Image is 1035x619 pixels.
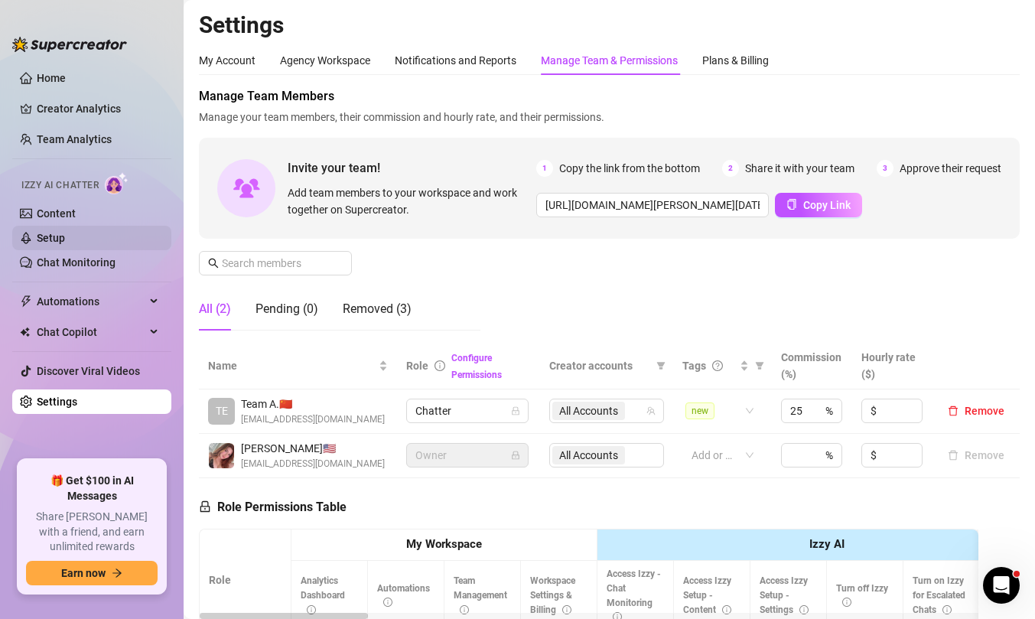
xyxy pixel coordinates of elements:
span: Izzy AI Chatter [21,178,99,193]
button: Copy Link [775,193,862,217]
span: Creator accounts [549,357,650,374]
span: 3 [877,160,893,177]
h2: Settings [199,11,1020,40]
div: Manage Team & Permissions [541,52,678,69]
input: Search members [222,255,330,272]
img: AI Chatter [105,172,129,194]
span: filter [752,354,767,377]
span: new [685,402,714,419]
span: Tags [682,357,706,374]
span: thunderbolt [20,295,32,308]
span: filter [656,361,666,370]
span: Turn off Izzy [836,583,888,608]
span: info-circle [722,605,731,614]
span: Remove [965,405,1004,417]
a: Setup [37,232,65,244]
span: 1 [536,160,553,177]
span: 2 [722,160,739,177]
span: Access Izzy Setup - Content [683,575,731,615]
span: Analytics Dashboard [301,575,345,615]
span: Chat Copilot [37,320,145,344]
a: Content [37,207,76,220]
span: search [208,258,219,269]
img: Chat Copilot [20,327,30,337]
span: Manage Team Members [199,87,1020,106]
span: Role [406,360,428,372]
button: Remove [942,402,1011,420]
a: Configure Permissions [451,353,502,380]
div: Pending (0) [255,300,318,318]
img: Amy August [209,443,234,468]
span: question-circle [712,360,723,371]
a: Creator Analytics [37,96,159,121]
iframe: Intercom live chat [983,567,1020,604]
span: Invite your team! [288,158,536,178]
th: Commission (%) [772,343,852,389]
span: Approve their request [900,160,1001,177]
span: Share it with your team [745,160,854,177]
span: 🎁 Get $100 in AI Messages [26,474,158,503]
span: arrow-right [112,568,122,578]
span: [PERSON_NAME] 🇺🇸 [241,440,385,457]
span: Copy the link from the bottom [559,160,700,177]
span: Workspace Settings & Billing [530,575,575,615]
span: Team Management [454,575,507,615]
span: filter [755,361,764,370]
button: Earn nowarrow-right [26,561,158,585]
span: Manage your team members, their commission and hourly rate, and their permissions. [199,109,1020,125]
a: Chat Monitoring [37,256,116,269]
span: Add team members to your workspace and work together on Supercreator. [288,184,530,218]
span: info-circle [460,605,469,614]
span: lock [199,500,211,513]
div: All (2) [199,300,231,318]
strong: My Workspace [406,537,482,551]
span: Team A. 🇨🇳 [241,396,385,412]
span: lock [511,451,520,460]
span: [EMAIL_ADDRESS][DOMAIN_NAME] [241,412,385,427]
span: copy [786,199,797,210]
a: Settings [37,396,77,408]
strong: Izzy AI [809,537,845,551]
span: info-circle [842,598,851,607]
a: Team Analytics [37,133,112,145]
span: Name [208,357,376,374]
button: Remove [942,446,1011,464]
span: delete [948,406,959,416]
span: All Accounts [559,402,618,419]
span: Share [PERSON_NAME] with a friend, and earn unlimited rewards [26,510,158,555]
a: Discover Viral Videos [37,365,140,377]
div: Plans & Billing [702,52,769,69]
span: Copy Link [803,199,851,211]
span: Access Izzy Setup - Settings [760,575,809,615]
span: Turn on Izzy for Escalated Chats [913,575,965,615]
span: info-circle [435,360,445,371]
span: Chatter [415,399,519,422]
span: info-circle [307,605,316,614]
span: info-circle [942,605,952,614]
div: Removed (3) [343,300,412,318]
span: filter [653,354,669,377]
img: logo-BBDzfeDw.svg [12,37,127,52]
span: info-circle [562,605,571,614]
div: Agency Workspace [280,52,370,69]
a: Home [37,72,66,84]
span: info-circle [799,605,809,614]
span: TE [216,402,228,419]
span: All Accounts [552,402,625,420]
div: My Account [199,52,255,69]
span: info-circle [383,598,392,607]
span: Owner [415,444,519,467]
span: Earn now [61,567,106,579]
span: [EMAIL_ADDRESS][DOMAIN_NAME] [241,457,385,471]
span: team [646,406,656,415]
div: Notifications and Reports [395,52,516,69]
th: Hourly rate ($) [852,343,932,389]
span: Automations [37,289,145,314]
th: Name [199,343,397,389]
span: Automations [377,583,430,608]
span: lock [511,406,520,415]
h5: Role Permissions Table [199,498,347,516]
